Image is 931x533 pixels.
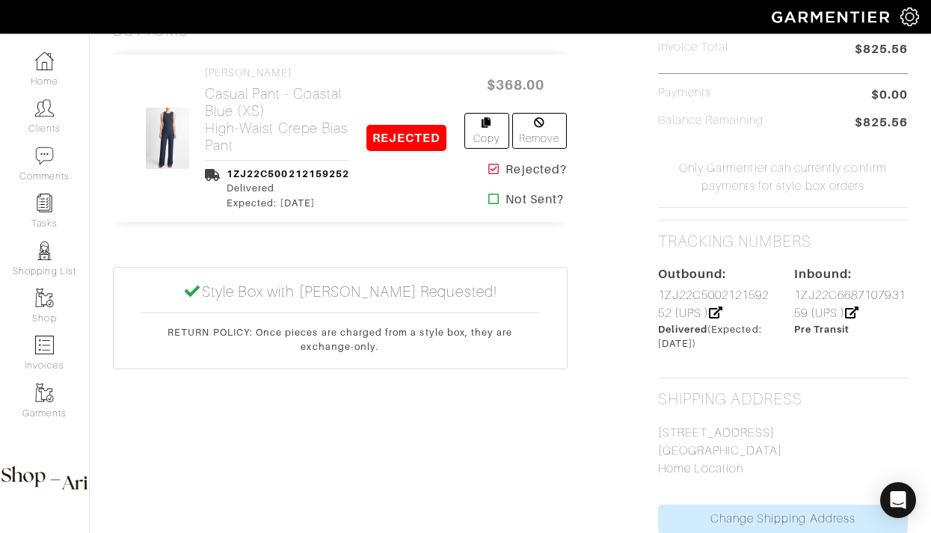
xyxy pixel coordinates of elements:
h2: Casual Pant - Coastal Blue (XS) High-Waist Crepe Bias Pant [205,85,349,154]
p: [STREET_ADDRESS] [GEOGRAPHIC_DATA] Home Location [658,424,908,478]
span: Delivered [658,324,707,335]
img: garmentier-logo-header-white-b43fb05a5012e4ada735d5af1a66efaba907eab6374d6393d1fbf88cb4ef424d.png [764,4,900,30]
span: $368.00 [470,69,560,101]
div: Delivered [227,181,349,195]
img: stylists-icon-eb353228a002819b7ec25b43dbf5f0378dd9e0616d9560372ff212230b889e62.png [35,241,54,260]
strong: Rejected? [506,161,566,179]
h5: Balance Remaining [658,114,764,128]
img: dashboard-icon-dbcd8f5a0b271acd01030246c82b418ddd0df26cd7fceb0bd07c9910d44c42f6.png [35,52,54,70]
div: Expected: [DATE] [227,196,349,210]
img: reminder-icon-8004d30b9f0a5d33ae49ab947aed9ed385cf756f9e5892f1edd6e32f2345188e.png [35,194,54,212]
span: $825.56 [855,114,908,134]
img: garments-icon-b7da505a4dc4fd61783c78ac3ca0ef83fa9d6f193b1c9dc38574b1d14d53ca28.png [35,289,54,307]
span: Pre Transit [794,324,850,335]
a: 1ZJ22C500212159252 (UPS ) [658,289,769,320]
span: REJECTED [366,125,446,151]
a: 1ZJ22C500212159252 [227,168,349,179]
span: $825.56 [855,40,908,61]
strong: Not Sent? [506,191,563,209]
img: comment-icon-a0a6a9ef722e966f86d9cbdc48e553b5cf19dbc54f86b18d962a5391bc8f6eb6.png [35,147,54,165]
p: RETURN POLICY: Once pieces are charged from a style box, they are exchange-only. [141,325,540,354]
div: Open Intercom Messenger [880,482,916,518]
span: $0.00 [871,86,908,104]
h4: [PERSON_NAME] [205,67,349,79]
img: clients-icon-6bae9207a08558b7cb47a8932f037763ab4055f8c8b6bfacd5dc20c3e0201464.png [35,99,54,117]
div: Inbound: [794,265,908,283]
a: Change Shipping Address [658,505,908,533]
h5: Style Box with [PERSON_NAME] Requested! [141,283,540,301]
div: Outbound: [658,265,772,283]
img: CK9uf36cMzYc2FJJ5HhvvYmr [145,107,191,170]
a: Remove [512,113,567,149]
img: orders-icon-0abe47150d42831381b5fb84f609e132dff9fe21cb692f30cb5eec754e2cba89.png [35,336,54,354]
div: (Expected: [DATE]) [658,322,772,351]
a: Copy [464,113,508,149]
h5: Payments [658,86,711,100]
img: garments-icon-b7da505a4dc4fd61783c78ac3ca0ef83fa9d6f193b1c9dc38574b1d14d53ca28.png [35,383,54,402]
a: [PERSON_NAME] Casual Pant - Coastal Blue (XS)High-Waist Crepe Bias Pant [205,67,349,154]
a: 1ZJ22C668710793159 (UPS ) [794,289,906,320]
img: gear-icon-white-bd11855cb880d31180b6d7d6211b90ccbf57a29d726f0c71d8c61bd08dd39cc2.png [900,7,919,26]
h5: Invoice Total [658,40,729,55]
h2: Tracking numbers [658,232,812,251]
span: Only Garmentier can currently confirm payments for style box orders [654,159,912,195]
h2: Shipping Address [658,390,803,409]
